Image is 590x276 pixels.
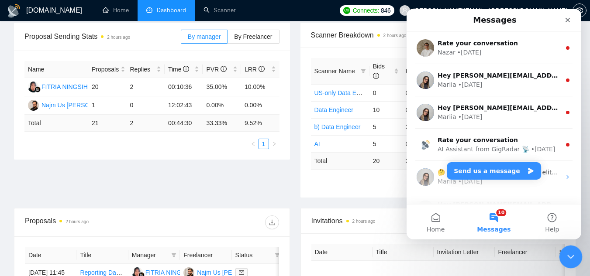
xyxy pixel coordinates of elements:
[311,244,373,261] th: Date
[266,219,279,226] span: download
[353,6,379,15] span: Connects:
[25,247,76,264] th: Date
[76,247,128,264] th: Title
[311,152,369,169] td: Total
[381,6,390,15] span: 846
[157,7,186,14] span: Dashboard
[369,152,402,169] td: 20
[272,141,277,147] span: right
[107,35,130,40] time: 2 hours ago
[203,96,241,115] td: 0.00%
[251,141,256,147] span: left
[28,100,39,111] img: NU
[171,252,176,258] span: filter
[406,68,421,75] span: Re
[573,7,587,14] a: setting
[169,249,178,262] span: filter
[573,3,587,17] button: setting
[495,244,556,261] th: Freelancer
[126,96,165,115] td: 0
[373,63,385,79] span: Bids
[275,252,280,258] span: filter
[180,247,231,264] th: Freelancer
[165,78,203,96] td: 00:10:36
[402,7,408,14] span: user
[239,270,244,275] span: mail
[132,250,168,260] span: Manager
[269,139,279,149] li: Next Page
[265,215,279,229] button: download
[248,139,259,149] button: left
[402,118,435,135] td: 2
[402,84,435,101] td: 0
[183,66,189,72] span: info-circle
[369,135,402,152] td: 5
[165,115,203,132] td: 00:44:30
[314,106,354,113] a: Data Engineer
[88,78,127,96] td: 20
[130,65,155,74] span: Replies
[352,219,376,224] time: 2 hours ago
[259,66,265,72] span: info-circle
[373,244,434,261] th: Title
[369,84,402,101] td: 0
[221,66,227,72] span: info-circle
[132,269,192,276] a: FNFITRIA NINGSIH
[126,115,165,132] td: 2
[24,115,88,132] td: Total
[66,219,89,224] time: 2 hours ago
[235,250,271,260] span: Status
[25,215,152,229] div: Proposals
[314,89,377,96] a: US-only Data Engineer
[314,123,361,130] a: b) Data Engineer
[248,139,259,149] li: Previous Page
[245,66,265,73] span: LRR
[383,33,407,38] time: 2 hours ago
[80,269,299,276] a: Reporting Dashboard Automation Specialist / CRM & Data Integration Consultant
[28,101,117,108] a: NUNajm Us [PERSON_NAME]
[28,83,88,90] a: FNFITRIA NINGSIH
[126,78,165,96] td: 2
[88,115,127,132] td: 21
[24,31,181,42] span: Proposal Sending Stats
[314,68,355,75] span: Scanner Name
[41,100,117,110] div: Najm Us [PERSON_NAME]
[168,66,189,73] span: Time
[24,61,88,78] th: Name
[88,61,127,78] th: Proposals
[402,101,435,118] td: 0
[234,33,272,40] span: By Freelancer
[402,152,435,169] td: 2
[7,4,21,18] img: logo
[203,115,241,132] td: 33.33 %
[183,269,273,276] a: NUNajm Us [PERSON_NAME]
[407,9,581,239] iframe: Intercom live chat
[273,249,282,262] span: filter
[92,65,119,74] span: Proposals
[35,86,41,92] img: gigradar-bm.png
[359,65,368,78] span: filter
[206,66,227,73] span: PVR
[128,247,180,264] th: Manager
[146,7,152,13] span: dashboard
[165,96,203,115] td: 12:02:43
